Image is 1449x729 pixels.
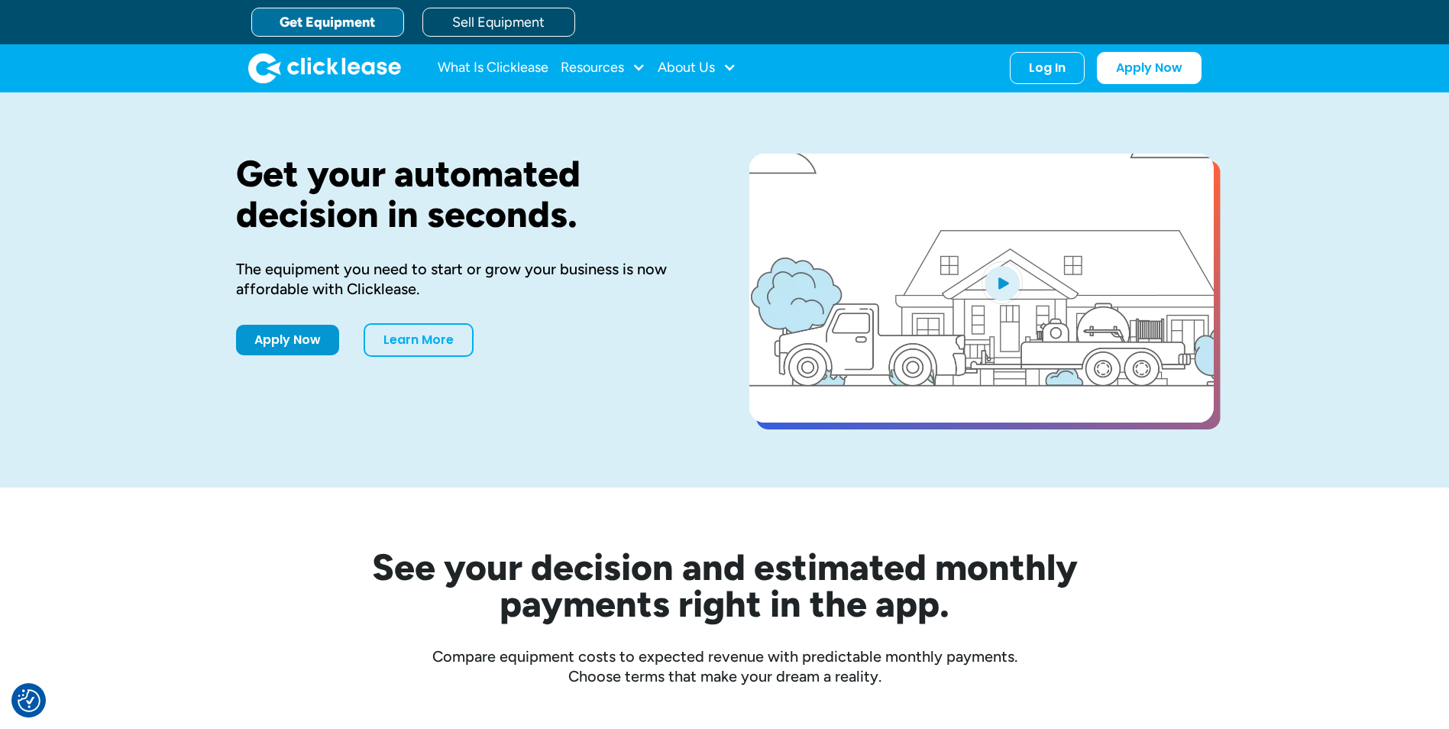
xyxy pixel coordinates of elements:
[1097,52,1202,84] a: Apply Now
[236,325,339,355] a: Apply Now
[422,8,575,37] a: Sell Equipment
[248,53,401,83] img: Clicklease logo
[982,261,1023,304] img: Blue play button logo on a light blue circular background
[1029,60,1066,76] div: Log In
[749,154,1214,423] a: open lightbox
[236,259,700,299] div: The equipment you need to start or grow your business is now affordable with Clicklease.
[561,53,645,83] div: Resources
[236,646,1214,686] div: Compare equipment costs to expected revenue with predictable monthly payments. Choose terms that ...
[236,154,700,235] h1: Get your automated decision in seconds.
[658,53,736,83] div: About Us
[438,53,548,83] a: What Is Clicklease
[18,689,40,712] img: Revisit consent button
[248,53,401,83] a: home
[364,323,474,357] a: Learn More
[251,8,404,37] a: Get Equipment
[18,689,40,712] button: Consent Preferences
[297,549,1153,622] h2: See your decision and estimated monthly payments right in the app.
